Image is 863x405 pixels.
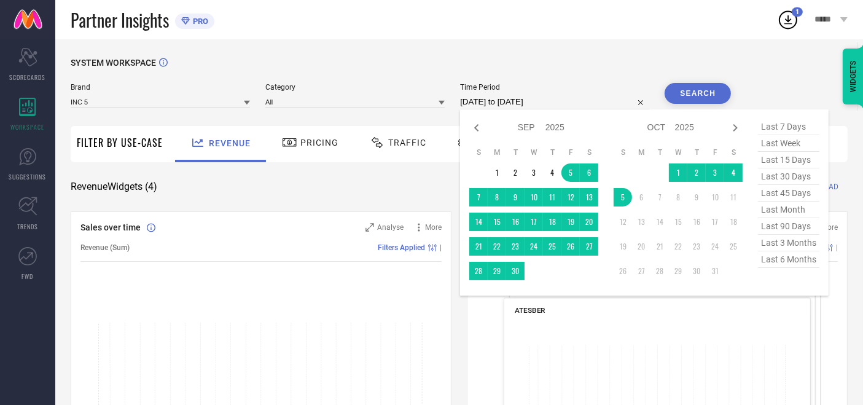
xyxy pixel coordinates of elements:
[71,58,156,68] span: SYSTEM WORKSPACE
[669,188,687,206] td: Wed Oct 08 2025
[300,138,338,147] span: Pricing
[469,188,488,206] td: Sun Sep 07 2025
[614,213,632,231] td: Sun Oct 12 2025
[669,147,687,157] th: Wednesday
[265,83,445,92] span: Category
[388,138,426,147] span: Traffic
[614,188,632,206] td: Sun Oct 05 2025
[460,95,649,109] input: Select time period
[758,152,819,168] span: last 15 days
[580,188,598,206] td: Sat Sep 13 2025
[758,235,819,251] span: last 3 months
[758,218,819,235] span: last 90 days
[488,237,506,256] td: Mon Sep 22 2025
[525,147,543,157] th: Wednesday
[758,251,819,268] span: last 6 months
[580,237,598,256] td: Sat Sep 27 2025
[687,147,706,157] th: Thursday
[440,243,442,252] span: |
[561,147,580,157] th: Friday
[614,237,632,256] td: Sun Oct 19 2025
[469,262,488,280] td: Sun Sep 28 2025
[469,237,488,256] td: Sun Sep 21 2025
[706,188,724,206] td: Fri Oct 10 2025
[706,213,724,231] td: Fri Oct 17 2025
[543,163,561,182] td: Thu Sep 04 2025
[506,147,525,157] th: Tuesday
[543,213,561,231] td: Thu Sep 18 2025
[460,83,649,92] span: Time Period
[687,237,706,256] td: Thu Oct 23 2025
[724,163,743,182] td: Sat Oct 04 2025
[758,168,819,185] span: last 30 days
[506,237,525,256] td: Tue Sep 23 2025
[632,213,650,231] td: Mon Oct 13 2025
[77,135,163,150] span: Filter By Use-Case
[728,120,743,135] div: Next month
[580,147,598,157] th: Saturday
[706,163,724,182] td: Fri Oct 03 2025
[488,147,506,157] th: Monday
[377,223,404,232] span: Analyse
[80,222,141,232] span: Sales over time
[632,147,650,157] th: Monday
[17,222,38,231] span: TRENDS
[11,122,45,132] span: WORKSPACE
[795,8,799,16] span: 1
[687,213,706,231] td: Thu Oct 16 2025
[724,213,743,231] td: Sat Oct 18 2025
[515,306,545,315] span: ATESBER
[580,213,598,231] td: Sat Sep 20 2025
[669,213,687,231] td: Wed Oct 15 2025
[632,262,650,280] td: Mon Oct 27 2025
[378,243,425,252] span: Filters Applied
[71,7,169,33] span: Partner Insights
[561,188,580,206] td: Fri Sep 12 2025
[580,163,598,182] td: Sat Sep 06 2025
[525,237,543,256] td: Wed Sep 24 2025
[650,237,669,256] td: Tue Oct 21 2025
[706,262,724,280] td: Fri Oct 31 2025
[632,237,650,256] td: Mon Oct 20 2025
[488,262,506,280] td: Mon Sep 29 2025
[10,73,46,82] span: SCORECARDS
[209,138,251,148] span: Revenue
[506,262,525,280] td: Tue Sep 30 2025
[724,188,743,206] td: Sat Oct 11 2025
[506,188,525,206] td: Tue Sep 09 2025
[71,181,157,193] span: Revenue Widgets ( 4 )
[488,213,506,231] td: Mon Sep 15 2025
[525,213,543,231] td: Wed Sep 17 2025
[836,243,838,252] span: |
[777,9,799,31] div: Open download list
[724,147,743,157] th: Saturday
[22,272,34,281] span: FWD
[687,188,706,206] td: Thu Oct 09 2025
[469,120,484,135] div: Previous month
[706,147,724,157] th: Friday
[469,213,488,231] td: Sun Sep 14 2025
[543,237,561,256] td: Thu Sep 25 2025
[821,223,838,232] span: More
[488,188,506,206] td: Mon Sep 08 2025
[687,163,706,182] td: Thu Oct 02 2025
[190,17,208,26] span: PRO
[650,262,669,280] td: Tue Oct 28 2025
[543,147,561,157] th: Thursday
[425,223,442,232] span: More
[665,83,731,104] button: Search
[506,163,525,182] td: Tue Sep 02 2025
[525,163,543,182] td: Wed Sep 03 2025
[543,188,561,206] td: Thu Sep 11 2025
[650,188,669,206] td: Tue Oct 07 2025
[758,119,819,135] span: last 7 days
[488,163,506,182] td: Mon Sep 01 2025
[561,213,580,231] td: Fri Sep 19 2025
[80,243,130,252] span: Revenue (Sum)
[614,147,632,157] th: Sunday
[525,188,543,206] td: Wed Sep 10 2025
[758,135,819,152] span: last week
[365,223,374,232] svg: Zoom
[687,262,706,280] td: Thu Oct 30 2025
[71,83,250,92] span: Brand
